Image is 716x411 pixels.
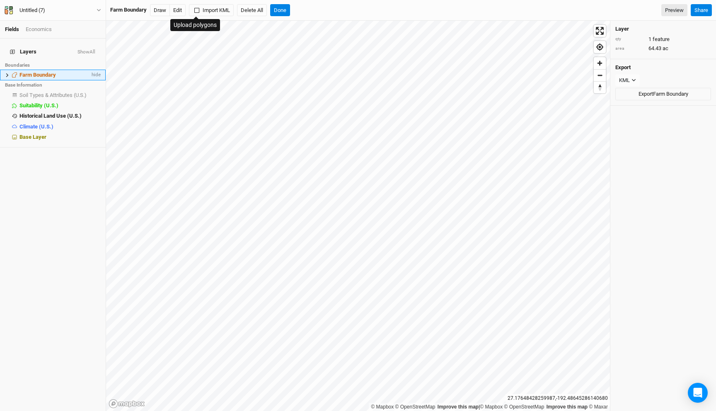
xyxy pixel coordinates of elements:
span: Reset bearing to north [594,82,606,93]
button: Reset bearing to north [594,81,606,93]
span: Climate (U.S.) [19,123,53,130]
button: Find my location [594,41,606,53]
button: Draw [150,4,170,17]
h4: Layer [615,26,711,32]
span: Soil Types & Attributes (U.S.) [19,92,87,98]
span: Layers [10,48,36,55]
button: KML [615,74,640,87]
button: Share [691,4,712,17]
button: Done [270,4,290,17]
a: OpenStreetMap [504,404,544,410]
button: Delete All [237,4,267,17]
button: Import KML [189,4,234,17]
canvas: Map [106,21,610,411]
span: Farm Boundary [19,72,56,78]
span: Historical Land Use (U.S.) [19,113,82,119]
span: feature [653,36,670,43]
div: Suitability (U.S.) [19,102,101,109]
span: Base Layer [19,134,46,140]
button: Enter fullscreen [594,25,606,37]
div: Untitled (7) [19,6,45,15]
div: | [371,403,608,411]
span: ac [663,45,668,52]
a: Fields [5,26,19,32]
div: Farm Boundary [19,72,90,78]
div: Historical Land Use (U.S.) [19,113,101,119]
div: Farm Boundary [110,6,147,14]
button: Zoom in [594,57,606,69]
h4: Export [615,64,711,71]
div: Economics [26,26,52,33]
button: ExportFarm Boundary [615,88,711,100]
a: Improve this map [438,404,479,410]
div: 27.17648428259987 , -192.48645286140680 [506,394,610,403]
div: KML [619,76,630,85]
a: Mapbox [480,404,503,410]
a: Mapbox [371,404,394,410]
div: 1 [615,36,711,43]
button: Zoom out [594,69,606,81]
div: 64.43 [615,45,711,52]
a: Maxar [589,404,608,410]
span: Zoom out [594,70,606,81]
div: Upload polygons [170,19,220,31]
a: Improve this map [547,404,588,410]
div: Base Layer [19,134,101,140]
a: Preview [661,4,687,17]
button: Edit [169,4,186,17]
div: area [615,46,644,52]
div: Open Intercom Messenger [688,383,708,403]
a: OpenStreetMap [395,404,435,410]
div: Soil Types & Attributes (U.S.) [19,92,101,99]
div: Climate (U.S.) [19,123,101,130]
span: Suitability (U.S.) [19,102,58,109]
div: qty [615,36,644,42]
button: Untitled (7) [4,6,102,15]
a: Mapbox logo [109,399,145,409]
span: hide [90,70,101,80]
button: ShowAll [77,49,96,55]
